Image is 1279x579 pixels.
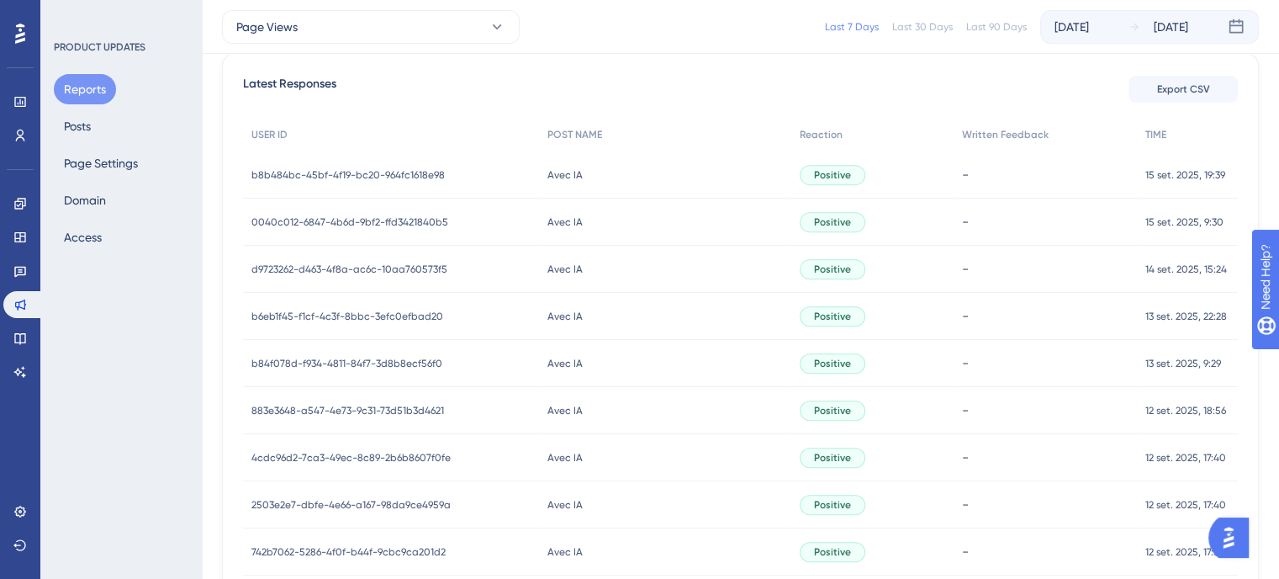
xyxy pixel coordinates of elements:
button: Reports [54,74,116,104]
span: 13 set. 2025, 22:28 [1145,310,1227,323]
span: b84f078d-f934-4811-84f7-3d8b8ecf56f0 [251,357,442,370]
div: - [962,449,1128,465]
span: 4cdc96d2-7ca3-49ec-8c89-2b6b8607f0fe [251,451,451,465]
div: Last 90 Days [966,20,1027,34]
div: - [962,167,1128,183]
span: Avec IA [547,498,583,512]
div: Last 30 Days [892,20,953,34]
span: Export CSV [1157,82,1210,96]
span: b6eb1f45-f1cf-4c3f-8bbc-3efc0efbad20 [251,310,443,323]
span: Avec IA [547,215,583,229]
button: Page Views [222,10,520,44]
span: 15 set. 2025, 9:30 [1145,215,1224,229]
span: Need Help? [40,4,105,24]
span: Positive [814,310,851,323]
span: Avec IA [547,545,583,559]
span: 12 set. 2025, 17:40 [1145,498,1226,512]
div: - [962,497,1128,513]
span: 15 set. 2025, 19:39 [1145,168,1225,182]
span: Positive [814,357,851,370]
span: Avec IA [547,451,583,465]
span: Avec IA [547,404,583,417]
span: USER ID [251,128,288,141]
span: Positive [814,498,851,512]
span: 2503e2e7-dbfe-4e66-a167-98da9ce4959a [251,498,451,512]
span: 883e3648-a547-4e73-9c31-73d51b3d4621 [251,404,444,417]
button: Posts [54,111,101,141]
span: Page Views [236,17,298,37]
span: 12 set. 2025, 18:56 [1145,404,1226,417]
div: - [962,214,1128,230]
span: b8b484bc-45bf-4f19-bc20-964fc1618e98 [251,168,445,182]
span: Avec IA [547,310,583,323]
button: Export CSV [1128,76,1238,103]
span: Written Feedback [962,128,1049,141]
span: POST NAME [547,128,602,141]
iframe: UserGuiding AI Assistant Launcher [1208,513,1259,563]
span: Positive [814,263,851,276]
span: 0040c012-6847-4b6d-9bf2-ffd3421840b5 [251,215,448,229]
div: - [962,355,1128,371]
div: PRODUCT UPDATES [54,40,145,54]
span: Avec IA [547,168,583,182]
span: Positive [814,451,851,465]
span: Avec IA [547,263,583,276]
span: 742b7062-5286-4f0f-b44f-9cbc9ca201d2 [251,545,446,559]
span: 12 set. 2025, 17:32 [1145,545,1224,559]
span: Positive [814,545,851,559]
button: Page Settings [54,148,148,178]
span: d9723262-d463-4f8a-ac6c-10aa760573f5 [251,263,447,276]
div: - [962,544,1128,560]
button: Access [54,222,112,252]
div: - [962,261,1128,277]
span: Positive [814,168,851,182]
span: Positive [814,404,851,417]
span: 13 set. 2025, 9:29 [1145,357,1221,370]
div: [DATE] [1054,17,1089,37]
span: 12 set. 2025, 17:40 [1145,451,1226,465]
span: Latest Responses [243,74,336,104]
div: - [962,308,1128,324]
div: Last 7 Days [825,20,879,34]
span: TIME [1145,128,1166,141]
button: Domain [54,185,116,215]
span: Avec IA [547,357,583,370]
span: Reaction [800,128,843,141]
span: Positive [814,215,851,229]
div: [DATE] [1154,17,1188,37]
span: 14 set. 2025, 15:24 [1145,263,1227,276]
div: - [962,402,1128,418]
